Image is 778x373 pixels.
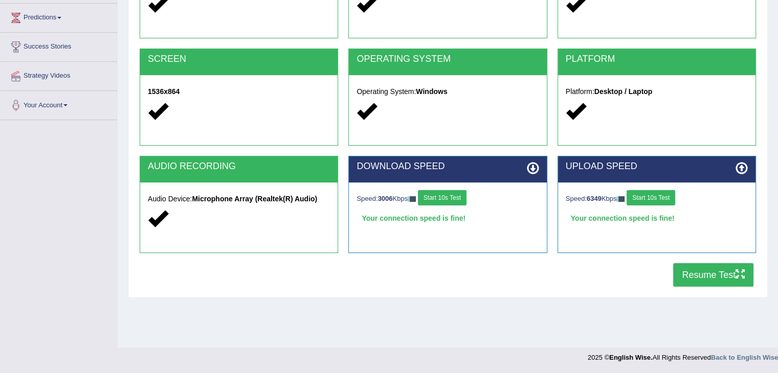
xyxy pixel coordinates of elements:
a: Strategy Videos [1,62,117,87]
img: ajax-loader-fb-connection.gif [408,196,416,202]
div: 2025 © All Rights Reserved [588,347,778,362]
button: Start 10s Test [627,190,675,205]
h2: PLATFORM [566,54,748,64]
button: Resume Test [673,263,753,287]
h2: SCREEN [148,54,330,64]
div: Speed: Kbps [357,190,539,208]
img: ajax-loader-fb-connection.gif [616,196,625,202]
div: Your connection speed is fine! [357,211,539,226]
a: Back to English Wise [711,354,778,361]
strong: English Wise. [609,354,652,361]
h2: UPLOAD SPEED [566,161,748,172]
strong: Windows [416,87,447,96]
div: Your connection speed is fine! [566,211,748,226]
strong: Microphone Array (Realtek(R) Audio) [192,195,317,203]
a: Your Account [1,91,117,116]
h2: AUDIO RECORDING [148,161,330,172]
h2: OPERATING SYSTEM [357,54,539,64]
strong: 6349 [587,195,602,202]
div: Speed: Kbps [566,190,748,208]
h5: Operating System: [357,88,539,96]
h2: DOWNLOAD SPEED [357,161,539,172]
h5: Platform: [566,88,748,96]
a: Success Stories [1,33,117,58]
strong: Desktop / Laptop [594,87,653,96]
a: Predictions [1,4,117,29]
h5: Audio Device: [148,195,330,203]
strong: 3006 [378,195,393,202]
strong: 1536x864 [148,87,180,96]
button: Start 10s Test [418,190,466,205]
